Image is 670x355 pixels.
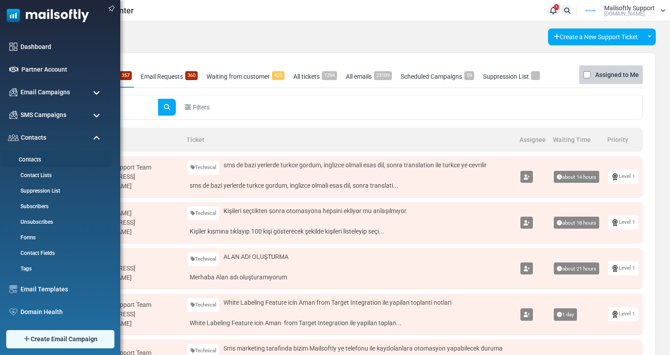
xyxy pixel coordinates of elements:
[9,88,17,96] img: campaigns-icon.png
[549,128,604,152] th: Waiting Time
[187,206,219,220] a: Technical
[608,261,638,275] a: Level 1
[580,4,666,17] a: User Logo Mailsoftly Support [DOMAIN_NAME]
[187,179,512,193] a: sms de bazi yerlerde turkce gordum, inglizce olmali esas dil, sonra translati...
[398,65,476,88] a: Scheduled Campaigns59
[84,163,179,172] div: Mailsoftly Support Team
[223,298,451,307] span: White Labeling Feature icin Aman from Target Integration ile yapilan toplanti notlari
[84,254,179,264] div: Lev-Mer
[2,156,109,164] a: Contacts
[548,28,644,45] a: Create a New Support Ticket
[604,11,645,16] span: [DOMAIN_NAME]
[608,215,638,229] a: Level 1
[20,285,105,294] a: Email Templates
[21,133,46,142] span: Contacts
[9,285,17,293] img: email-templates-icon.svg
[84,310,179,328] div: [EMAIL_ADDRESS][DOMAIN_NAME]
[223,252,288,262] span: ALAN ADI OLUŞTURMA
[554,171,599,183] span: about 14 hours
[604,5,655,11] span: Mailsoftly Support
[84,300,179,310] div: Mailsoftly Support Team
[223,206,408,216] span: Kişileri seçtikten sonra otomasyona hepsini ekliyor mu anlaşılmıyor.
[84,218,179,237] div: [EMAIL_ADDRESS][DOMAIN_NAME]
[554,217,599,229] span: about 18 hours
[8,134,19,141] img: contacts-icon.svg
[5,202,107,210] a: Subscribers
[223,161,487,170] span: sms de bazi yerlerde turkce gordum, inglizce olmali esas dil, sonra translation ile turkce ye cev...
[5,218,107,226] a: Unsubscribes
[20,88,70,97] span: Email Campaigns
[119,71,132,80] span: 357
[187,316,512,330] a: White Labeling Feature icin Aman from Target Integration ile yapilan toplan...
[187,270,512,284] a: Merhaba Alan adı oluşturamıyorum
[5,265,107,273] a: Tags
[204,65,287,88] a: Waiting from customer425
[481,65,542,88] a: Suppression List
[20,307,105,317] a: Domain Health
[554,4,559,10] span: 1
[187,225,512,238] a: Kişiler kısmına tıklayıp 100 kişi gösterecek şekilde kişileri listeleyip seçi...
[272,71,284,80] span: 425
[580,4,602,17] img: User Logo
[547,4,559,16] a: 1
[464,71,474,80] span: 59
[554,262,599,275] span: about 21 hours
[84,209,179,218] div: [PERSON_NAME]
[20,110,66,120] span: SMS Campaigns
[9,111,17,119] img: campaigns-icon.png
[516,128,549,152] th: Assignee
[608,307,638,321] a: Level 1
[187,161,219,174] a: Technical
[20,42,105,52] a: Dashboard
[5,187,107,195] a: Suppression List
[187,252,219,266] a: Technical
[374,71,392,80] span: 23109
[183,128,516,152] th: Ticket
[138,65,200,88] a: Email Requests360
[31,335,97,344] span: Create Email Campaign
[84,172,179,191] div: [EMAIL_ADDRESS][DOMAIN_NAME]
[185,71,198,80] span: 360
[291,65,339,88] a: All tickets1294
[9,308,17,315] img: domain-health-icon.svg
[5,249,107,257] a: Contact Fields
[322,71,337,80] span: 1294
[344,65,394,88] a: All emails23109
[193,103,210,112] span: Filters
[608,169,638,183] a: Level 1
[84,264,179,282] div: [EMAIL_ADDRESS][DOMAIN_NAME]
[5,234,107,242] a: Forms
[21,65,105,74] a: Partner Account
[5,171,107,179] a: Contact Lists
[9,43,17,51] img: dashboard-icon.svg
[554,308,577,321] span: 1 day
[187,298,219,312] a: Technical
[604,128,643,152] th: Priority
[595,69,639,80] label: Assigned to Me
